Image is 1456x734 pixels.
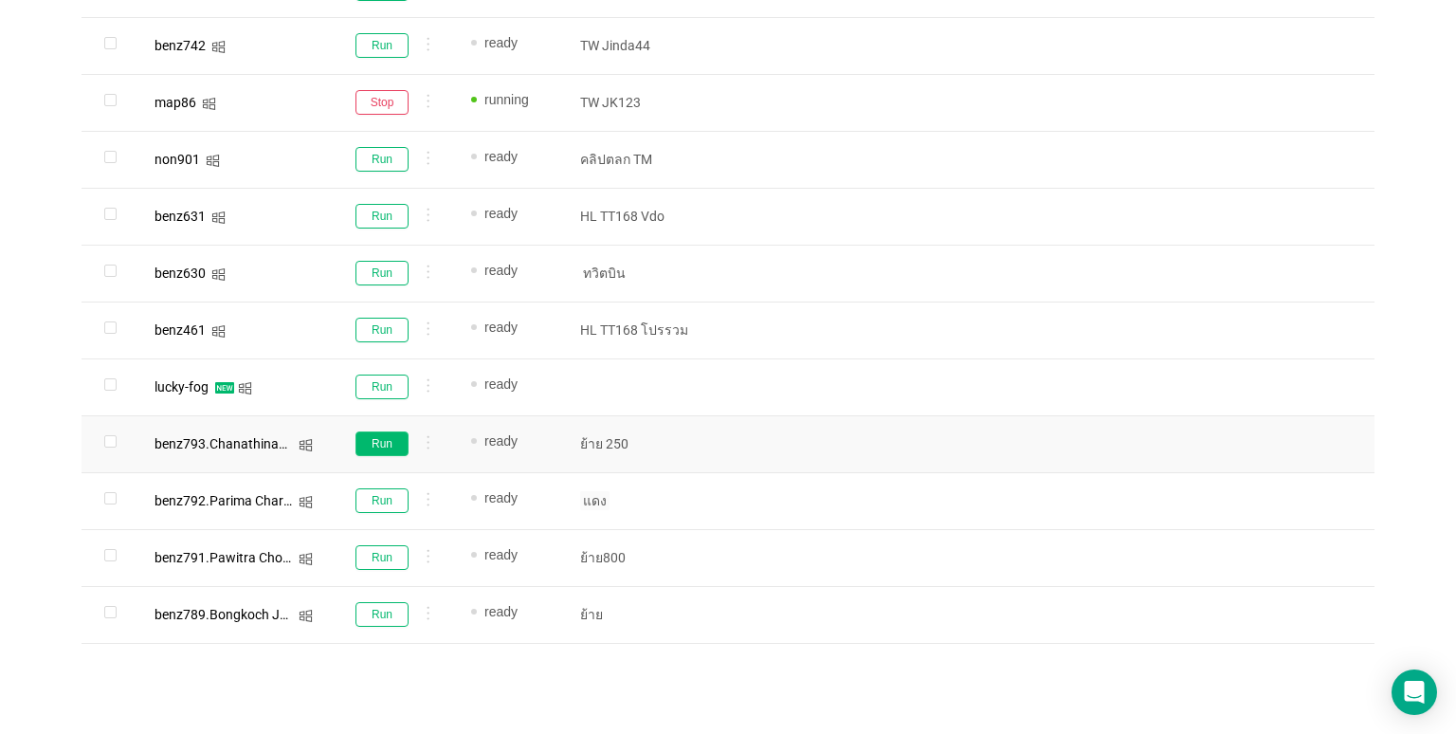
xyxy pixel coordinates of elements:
i: icon: windows [202,97,216,111]
button: Run [355,33,409,58]
i: icon: windows [211,324,226,339]
span: ready [484,547,518,562]
span: ready [484,35,518,50]
div: benz461 [155,323,206,337]
i: icon: windows [206,154,220,168]
button: Run [355,204,409,229]
span: benz791.Pawitra Chotawanich [155,550,337,565]
p: ย้าย 250 [580,434,719,453]
div: map86 [155,96,196,109]
i: icon: windows [299,609,313,623]
span: ready [484,149,518,164]
span: ready [484,433,518,449]
p: ย้าย800 [580,548,719,567]
button: Run [355,602,409,627]
p: TW JK123 [580,93,719,112]
button: Stop [355,90,409,115]
span: ทวิตบิน [580,264,628,283]
span: benz792.Parima Chartpipak [155,493,320,508]
button: Run [355,488,409,513]
button: Run [355,431,409,456]
button: Run [355,318,409,342]
i: icon: windows [211,40,226,54]
p: HL TT168 โปรรวม [580,321,719,339]
p: ย้าย [580,605,719,624]
button: Run [355,147,409,172]
i: icon: windows [299,552,313,566]
span: benz789.Bongkoch Jantarasab [155,607,341,622]
div: benz742 [155,39,206,52]
span: ready [484,320,518,335]
div: lucky-fog [155,380,209,394]
div: non901 [155,153,200,166]
span: running [484,92,529,107]
i: icon: windows [238,381,252,395]
p: คลิปตลก TM [580,150,719,169]
p: HL TT168 Vdo [580,207,719,226]
div: benz631 [155,210,206,223]
i: icon: windows [299,495,313,509]
i: icon: windows [211,267,226,282]
span: ready [484,490,518,505]
button: Run [355,545,409,570]
p: TW Jinda44 [580,36,719,55]
span: ready [484,206,518,221]
div: benz630 [155,266,206,280]
span: แดง [580,491,610,510]
span: ready [484,263,518,278]
span: ready [484,376,518,392]
button: Run [355,375,409,399]
span: ready [484,604,518,619]
i: icon: windows [211,211,226,225]
i: icon: windows [299,438,313,452]
div: Open Intercom Messenger [1392,670,1437,715]
button: Run [355,261,409,285]
span: benz793.Chanathinad Natapiwat [155,436,352,451]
